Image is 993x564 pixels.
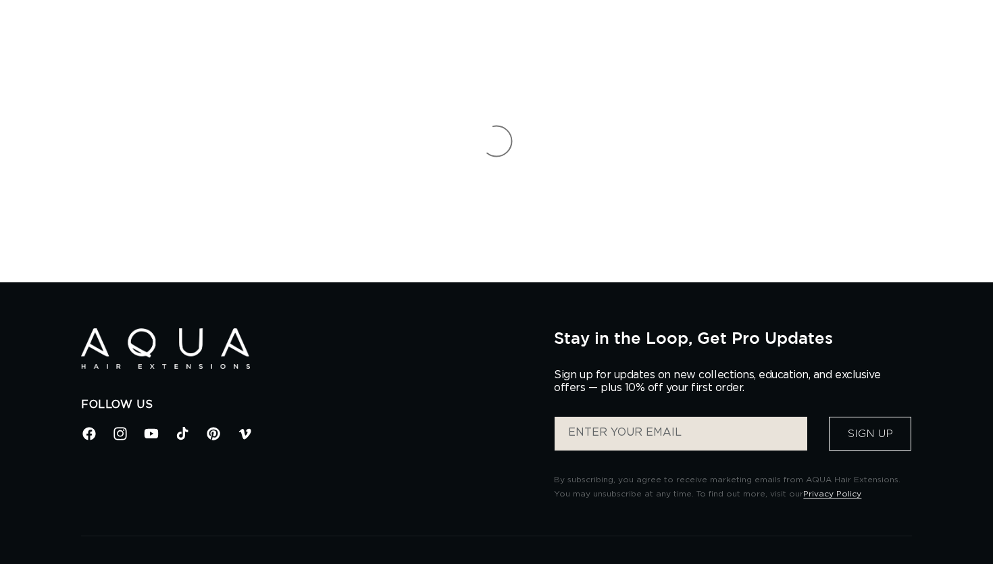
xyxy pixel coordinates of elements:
[81,328,250,369] img: Aqua Hair Extensions
[803,490,861,498] a: Privacy Policy
[554,473,912,502] p: By subscribing, you agree to receive marketing emails from AQUA Hair Extensions. You may unsubscr...
[81,398,534,412] h2: Follow Us
[555,417,807,451] input: ENTER YOUR EMAIL
[554,369,892,394] p: Sign up for updates on new collections, education, and exclusive offers — plus 10% off your first...
[554,328,912,347] h2: Stay in the Loop, Get Pro Updates
[829,417,911,451] button: Sign Up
